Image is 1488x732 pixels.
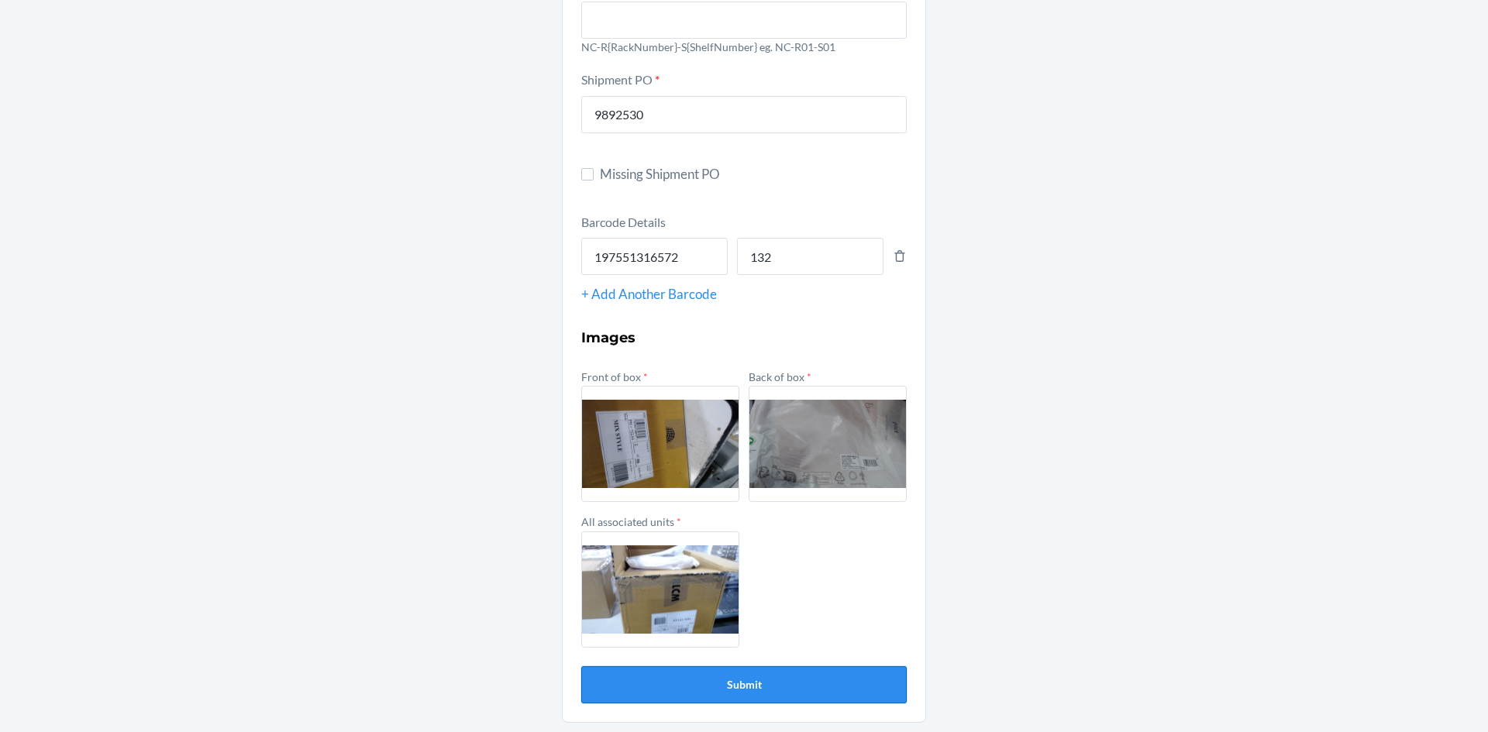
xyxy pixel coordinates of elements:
[581,370,648,383] label: Front of box
[581,238,728,275] input: Barcode
[581,515,681,528] label: All associated units
[749,370,811,383] label: Back of box
[581,284,907,304] div: + Add Another Barcode
[737,238,883,275] input: Quantity
[581,72,660,87] label: Shipment PO
[581,168,594,180] input: Missing Shipment PO
[581,215,666,229] label: Barcode Details
[581,39,907,55] p: NC-R{RackNumber}-S{ShelfNumber} eg. NC-R01-S01
[581,328,907,348] h3: Images
[600,164,907,184] span: Missing Shipment PO
[581,666,907,703] button: Submit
